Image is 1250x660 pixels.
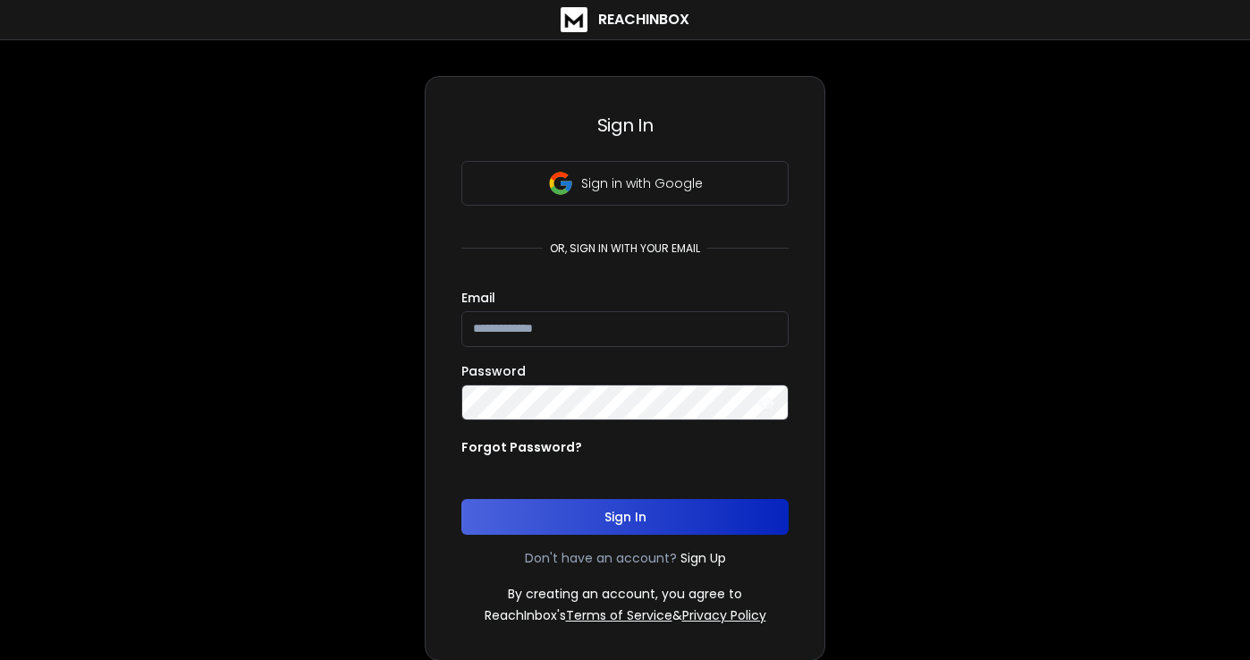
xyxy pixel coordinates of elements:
button: Sign in with Google [461,161,789,206]
p: ReachInbox's & [485,606,766,624]
a: ReachInbox [561,7,689,32]
a: Sign Up [680,549,726,567]
p: Don't have an account? [525,549,677,567]
p: or, sign in with your email [543,241,707,256]
p: Sign in with Google [581,174,703,192]
p: By creating an account, you agree to [508,585,742,603]
p: Forgot Password? [461,438,582,456]
h3: Sign In [461,113,789,138]
button: Sign In [461,499,789,535]
label: Email [461,292,495,304]
img: logo [561,7,587,32]
h1: ReachInbox [598,9,689,30]
a: Terms of Service [566,606,672,624]
a: Privacy Policy [682,606,766,624]
label: Password [461,365,526,377]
